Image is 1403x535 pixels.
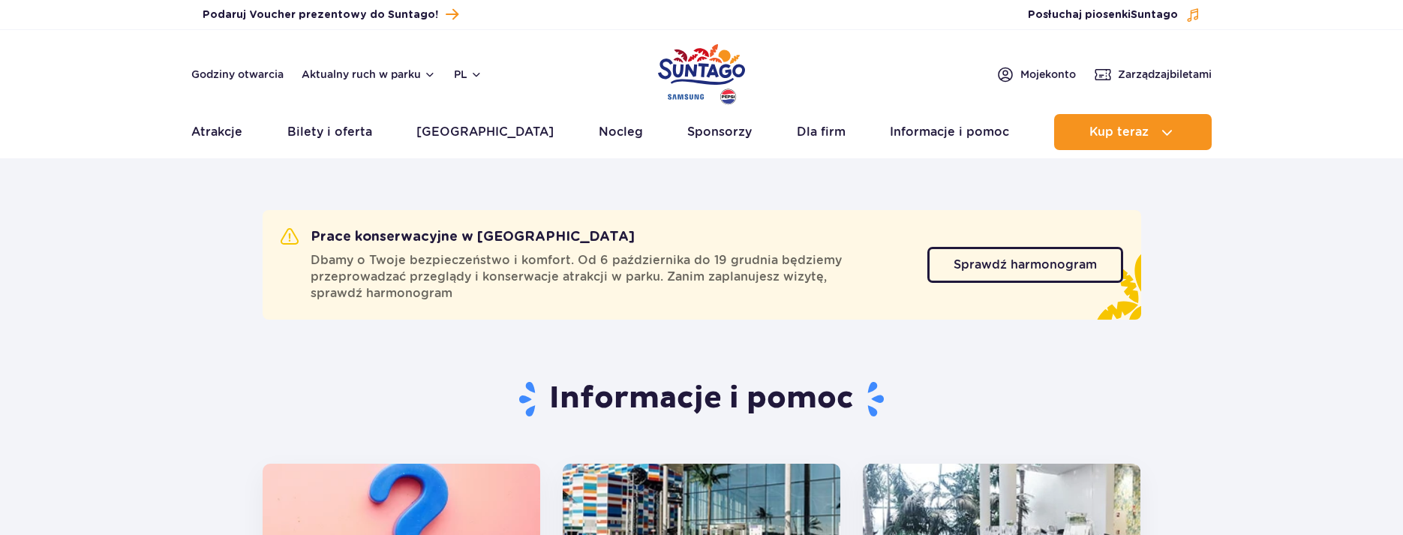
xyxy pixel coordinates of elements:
a: Godziny otwarcia [191,67,284,82]
h2: Prace konserwacyjne w [GEOGRAPHIC_DATA] [281,228,635,246]
span: Podaruj Voucher prezentowy do Suntago! [203,8,438,23]
a: Informacje i pomoc [890,114,1009,150]
span: Dbamy o Twoje bezpieczeństwo i komfort. Od 6 października do 19 grudnia będziemy przeprowadzać pr... [311,252,909,302]
a: Zarządzajbiletami [1094,65,1212,83]
a: Nocleg [599,114,643,150]
a: Atrakcje [191,114,242,150]
span: Posłuchaj piosenki [1028,8,1178,23]
button: pl [454,67,482,82]
button: Aktualny ruch w parku [302,68,436,80]
button: Kup teraz [1054,114,1212,150]
span: Moje konto [1020,67,1076,82]
a: Bilety i oferta [287,114,372,150]
a: Park of Poland [658,38,745,107]
button: Posłuchaj piosenkiSuntago [1028,8,1200,23]
span: Kup teraz [1089,125,1149,139]
span: Sprawdź harmonogram [954,259,1097,271]
a: [GEOGRAPHIC_DATA] [416,114,554,150]
a: Mojekonto [996,65,1076,83]
span: Suntago [1131,10,1178,20]
span: Zarządzaj biletami [1118,67,1212,82]
a: Podaruj Voucher prezentowy do Suntago! [203,5,458,25]
a: Sponsorzy [687,114,752,150]
h1: Informacje i pomoc [263,380,1141,419]
a: Dla firm [797,114,846,150]
a: Sprawdź harmonogram [927,247,1123,283]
